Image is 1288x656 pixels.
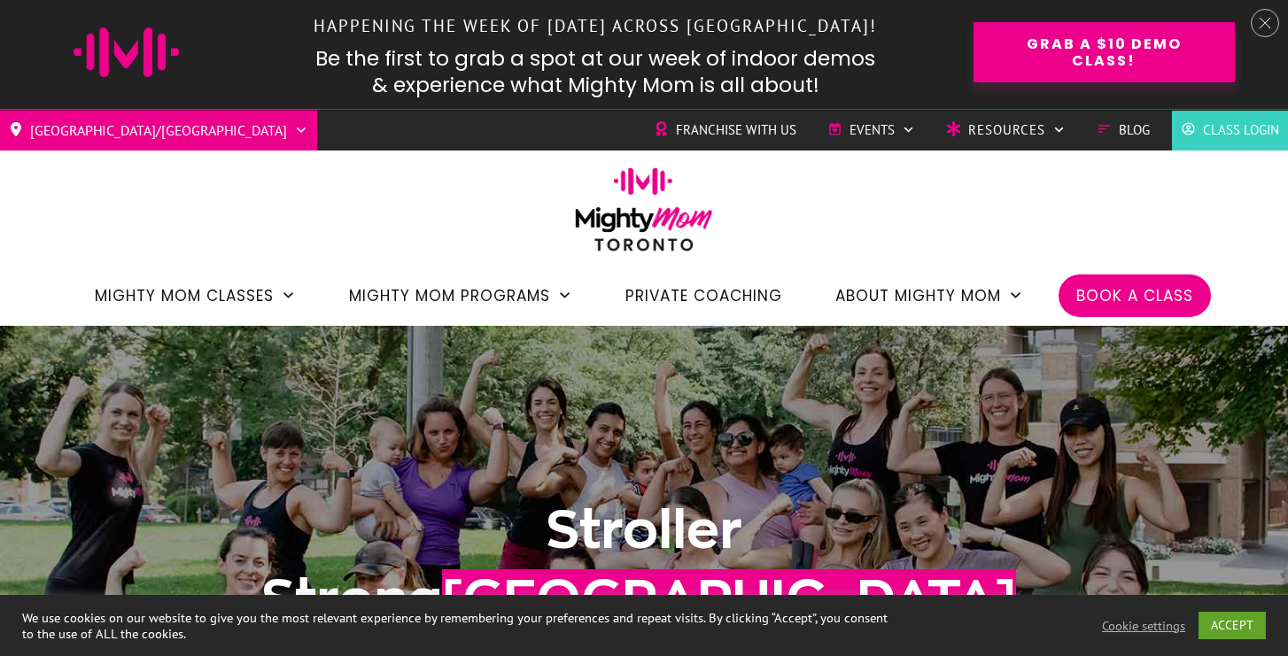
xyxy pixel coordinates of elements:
[835,281,1001,311] span: About Mighty Mom
[850,117,895,143] span: Events
[827,117,915,143] a: Events
[442,569,1016,627] span: [GEOGRAPHIC_DATA]
[1199,612,1266,639] a: ACCEPT
[625,281,782,311] a: Private Coaching
[349,281,572,311] a: Mighty Mom Programs
[654,117,796,143] a: Franchise with Us
[74,27,179,77] img: mighty-mom-ico
[1119,117,1150,143] span: Blog
[95,281,274,311] span: Mighty Mom Classes
[1076,281,1193,311] a: Book a Class
[9,116,308,144] a: [GEOGRAPHIC_DATA]/[GEOGRAPHIC_DATA]
[1097,117,1150,143] a: Blog
[30,116,287,144] span: [GEOGRAPHIC_DATA]/[GEOGRAPHIC_DATA]
[676,117,796,143] span: Franchise with Us
[1203,117,1279,143] span: Class Login
[566,167,722,264] img: mightymom-logo-toronto
[835,281,1023,311] a: About Mighty Mom
[307,46,883,99] h2: Be the first to grab a spot at our week of indoor demos & experience what Mighty Mom is all about!
[1005,35,1204,69] span: Grab a $10 Demo Class!
[349,281,550,311] span: Mighty Mom Programs
[968,117,1045,143] span: Resources
[95,281,296,311] a: Mighty Mom Classes
[974,22,1235,82] a: Grab a $10 Demo Class!
[237,7,955,45] p: Happening the week of [DATE] across [GEOGRAPHIC_DATA]!
[22,610,893,642] div: We use cookies on our website to give you the most relevant experience by remembering your prefer...
[1102,618,1185,634] a: Cookie settings
[946,117,1066,143] a: Resources
[1181,117,1279,143] a: Class Login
